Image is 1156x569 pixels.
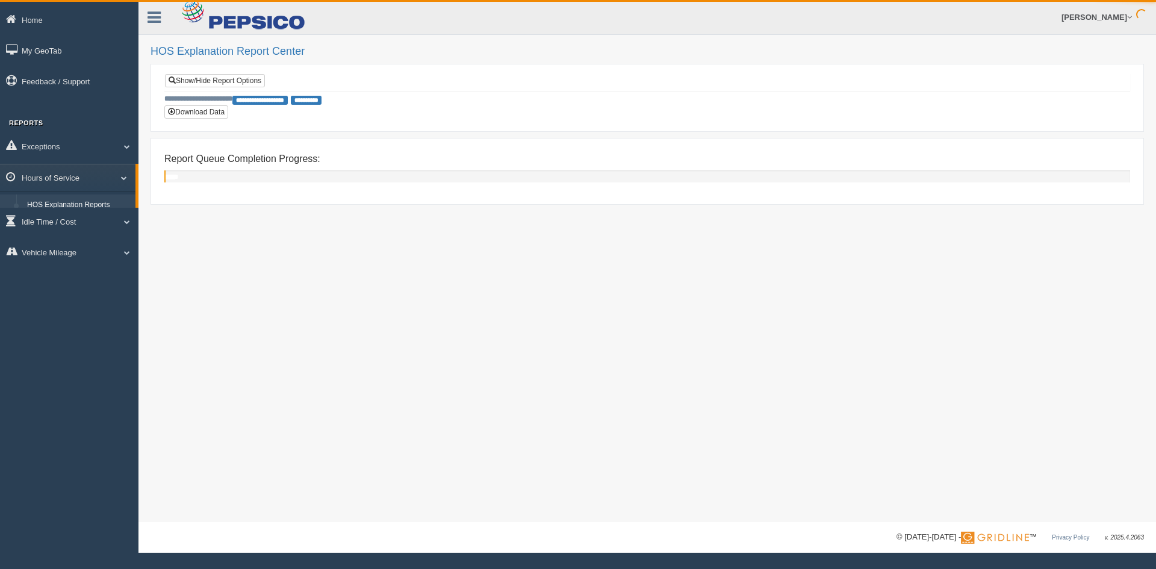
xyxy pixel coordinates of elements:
h2: HOS Explanation Report Center [151,46,1144,58]
h4: Report Queue Completion Progress: [164,154,1130,164]
a: HOS Explanation Reports [22,194,135,216]
img: Gridline [961,532,1029,544]
a: Privacy Policy [1052,534,1089,541]
div: © [DATE]-[DATE] - ™ [897,531,1144,544]
span: v. 2025.4.2063 [1105,534,1144,541]
button: Download Data [164,105,228,119]
a: Show/Hide Report Options [165,74,265,87]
